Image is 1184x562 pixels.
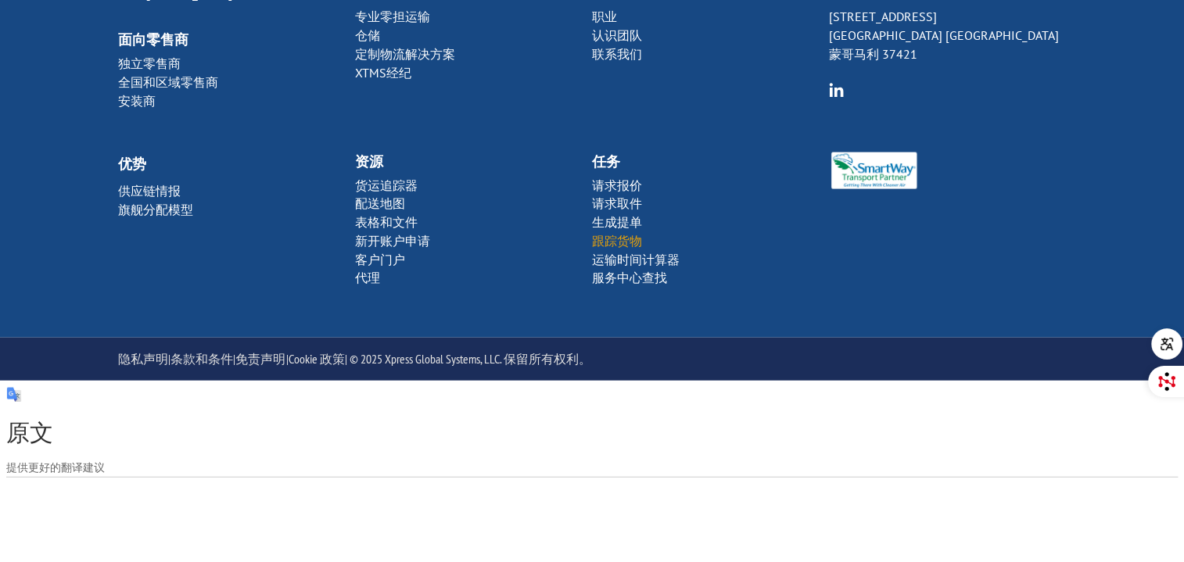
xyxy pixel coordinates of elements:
a: 条款和条件 [170,351,233,367]
input: LTL & 仓储 [4,504,14,514]
a: 客户门户 [355,252,405,267]
input: 定制切割 [4,399,14,409]
a: 专业零担运输 [355,9,430,24]
a: 优势 [118,155,146,173]
font: | [233,351,235,367]
a: 独立零售商 [118,55,181,71]
input: LTL，整车运输和仓储 [4,525,14,535]
font: | [168,351,170,367]
input: 总操作 [4,483,14,493]
font: 挑选和包装解决方案 [18,441,109,454]
a: 代理 [355,270,380,285]
img: 组-6 [829,83,844,98]
a: 服务中心查找 [592,270,667,285]
font: 定制切割 [18,399,59,412]
font: 拖车运输 [18,546,59,560]
a: 隐私声明 [118,351,168,367]
font: LTL，整车运输和仓储 [18,525,114,539]
font: 零担运输 [18,293,59,306]
a: 全国和区域零售商 [118,74,218,90]
a: 跟踪货物 [592,233,642,249]
h1: 原文 [6,421,1178,452]
font: [GEOGRAPHIC_DATA] [GEOGRAPHIC_DATA]蒙哥马利 37421 [829,27,1059,62]
font: 账号（如适用） [467,65,538,78]
a: 请求取件 [592,195,642,211]
input: 快速运输 [4,335,14,345]
font: 仓储 [18,356,38,370]
a: 新开账户申请 [355,233,430,249]
font: 买家 [18,462,38,475]
font: LTL & 仓储 [18,504,66,517]
font: | © 2025 Xpress Global Systems, LLC. 保留所有权利。 [344,351,590,367]
a: 面向零售商 [118,30,188,48]
a: 运输时间计算器 [592,252,680,267]
font: 快速运输 [18,335,59,349]
font: 电话联系 [18,239,59,252]
input: 卡车运输 [4,314,14,324]
font: 通过电子邮件联系 [18,218,99,231]
a: 配送地图 [355,195,405,211]
font: 资源 [355,152,383,170]
input: 挑选和包装解决方案 [4,441,14,451]
font: 电话号码 [467,129,508,142]
input: 托盘构建 [4,420,14,430]
a: 安装商 [118,93,156,109]
font: 托盘构建 [18,420,59,433]
font: 卡车运输 [18,314,59,328]
a: 表格和文件 [355,214,418,230]
a: 定制物流解决方案 [355,46,455,62]
a: 免责声明 [235,351,285,367]
input: 拖车运输 [4,546,14,557]
input: 供应链整合 [4,378,14,388]
input: 电话联系 [4,239,14,249]
input: 通过电子邮件联系 [4,218,14,228]
a: 旗舰分配模型 [118,202,193,217]
input: 零担运输 [4,293,14,303]
font: 总操作 [18,483,48,496]
a: Cookie 政策 [288,351,344,367]
font: 货运追踪器 [355,177,418,193]
font: [STREET_ADDRESS] [829,9,937,24]
img: Smartway_标志 [829,152,920,189]
input: 买家 [4,462,14,472]
a: 认识团队 [592,27,642,43]
a: 仓储 [355,27,380,43]
a: 生成提单 [592,214,642,230]
font: 供应链情报 [118,183,181,199]
a: 职业 [592,9,617,24]
span: 提供更好的翻译建议 [6,460,105,474]
font: 供应链整合 [18,378,69,391]
input: 仓储 [4,356,14,367]
font: | [285,351,288,367]
a: 请求报价 [592,177,642,193]
a: XTMS经纪 [355,65,411,81]
font: 姓氏 [467,1,487,14]
a: 联系我们 [592,46,642,62]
